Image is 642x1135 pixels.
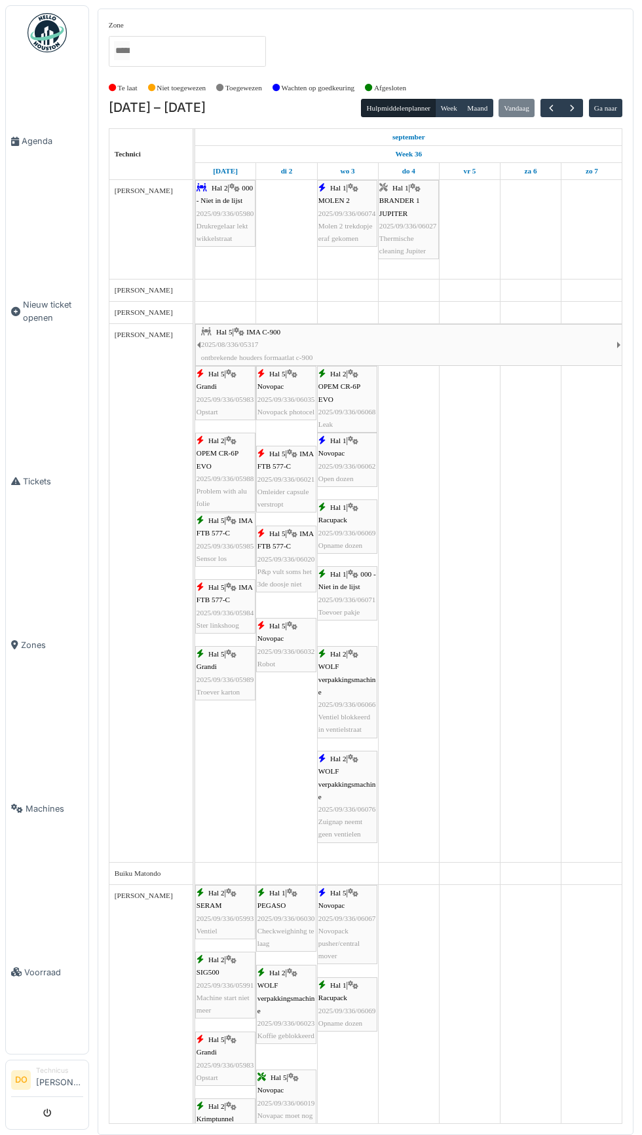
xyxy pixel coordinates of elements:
[197,487,247,507] span: Problem with alu folie
[109,100,206,116] h2: [DATE] – [DATE]
[197,475,254,482] span: 2025/09/336/05988
[257,448,315,511] div: |
[318,501,376,552] div: |
[257,395,315,403] span: 2025/09/336/06035
[197,1034,254,1084] div: |
[197,554,227,562] span: Sensor los
[374,82,406,94] label: Afgesloten
[197,408,218,416] span: Opstart
[330,370,347,378] span: Hal 2
[197,1048,217,1056] span: Grandi
[257,1086,284,1094] span: Novopac
[197,609,254,617] span: 2025/09/336/05984
[257,555,315,563] span: 2025/09/336/06020
[23,298,83,323] span: Nieuw ticket openen
[197,1073,218,1081] span: Opstart
[337,163,358,179] a: 3 september 2025
[208,889,225,897] span: Hal 2
[318,805,376,813] span: 2025/09/336/06076
[257,967,315,1042] div: |
[318,608,360,616] span: Toevoer pakje
[197,542,254,550] span: 2025/09/336/05985
[269,370,286,378] span: Hal 5
[361,99,436,117] button: Hulpmiddelenplanner
[257,620,315,670] div: |
[499,99,535,117] button: Vandaag
[330,503,347,511] span: Hal 1
[589,99,623,117] button: Ga naar
[318,196,350,204] span: MOLEN 2
[115,892,173,899] span: [PERSON_NAME]
[318,700,376,708] span: 2025/09/336/06066
[197,1061,254,1069] span: 2025/09/336/05983
[392,184,409,192] span: Hal 1
[201,326,616,364] div: |
[26,802,83,815] span: Machines
[318,368,376,431] div: |
[257,914,315,922] span: 2025/09/336/06030
[561,99,583,118] button: Volgende
[197,581,254,632] div: |
[6,399,88,563] a: Tickets
[257,660,275,668] span: Robot
[197,368,254,418] div: |
[269,969,286,977] span: Hal 2
[6,60,88,223] a: Agenda
[271,1073,287,1081] span: Hal 5
[197,435,254,510] div: |
[208,370,225,378] span: Hal 5
[208,583,225,591] span: Hal 5
[318,662,376,695] span: WOLF verpakkingsmachine
[114,41,130,60] input: Alles
[330,437,347,444] span: Hal 1
[257,927,314,947] span: Checkweighinhg te laag
[197,209,254,217] span: 2025/09/336/05980
[318,713,370,733] span: Ventiel blokkeerd in ventielstraat
[318,516,347,524] span: Racupack
[246,328,280,336] span: IMA C-900
[197,1115,234,1123] span: Krimptunnel
[109,20,124,31] label: Zone
[318,209,376,217] span: 2025/09/336/06074
[197,395,254,403] span: 2025/09/336/05983
[318,1007,376,1015] span: 2025/09/336/06069
[6,563,88,727] a: Zones
[208,437,225,444] span: Hal 2
[318,420,333,428] span: Leak
[318,222,373,242] span: Molen 2 trekdopje eraf gekomen
[197,994,250,1014] span: Machine start niet meer
[318,435,376,485] div: |
[115,331,173,338] span: [PERSON_NAME]
[257,408,314,416] span: Novopack photocel
[379,182,438,257] div: |
[318,570,376,590] span: 000 - Niet in de lijst
[197,981,254,989] span: 2025/09/336/05991
[257,567,312,588] span: P&p vult soms het 3de doosje niet
[318,914,376,922] span: 2025/09/336/06067
[257,1032,314,1039] span: Koffie geblokkeerd
[540,99,562,118] button: Vorige
[197,901,222,909] span: SERAM
[392,146,425,162] a: Week 36
[197,182,254,245] div: |
[197,927,217,935] span: Ventiel
[462,99,493,117] button: Maand
[208,1102,225,1110] span: Hal 2
[318,475,354,482] span: Open dozen
[257,981,315,1014] span: WOLF verpakkingsmachine
[197,887,254,937] div: |
[461,163,480,179] a: 5 september 2025
[11,1070,31,1090] li: DO
[318,648,376,736] div: |
[208,650,225,658] span: Hal 5
[278,163,296,179] a: 2 september 2025
[208,1036,225,1043] span: Hal 5
[118,82,138,94] label: Te laat
[330,755,347,763] span: Hal 2
[225,82,262,94] label: Toegewezen
[212,184,228,192] span: Hal 2
[379,196,420,217] span: BRANDER 1 JUPITER
[257,901,286,909] span: PEGASO
[318,408,376,416] span: 2025/09/336/06068
[6,727,88,890] a: Machines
